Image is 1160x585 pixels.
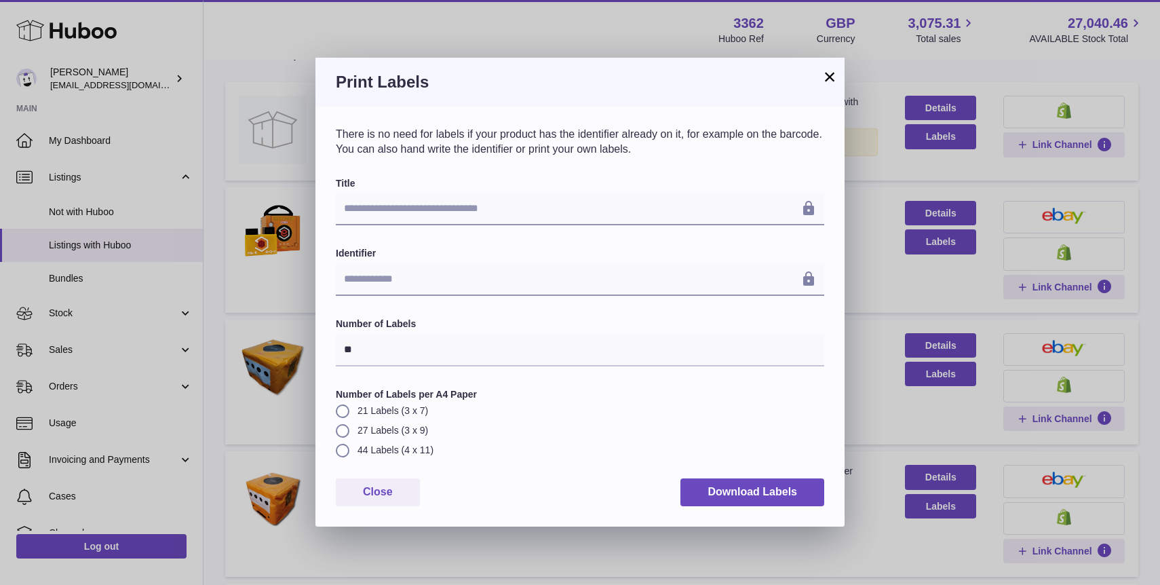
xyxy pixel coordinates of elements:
[336,444,824,457] label: 44 Labels (4 x 11)
[336,404,824,417] label: 21 Labels (3 x 7)
[336,318,824,331] label: Number of Labels
[336,127,824,156] p: There is no need for labels if your product has the identifier already on it, for example on the ...
[336,388,824,401] label: Number of Labels per A4 Paper
[336,424,824,437] label: 27 Labels (3 x 9)
[336,478,420,506] button: Close
[821,69,838,85] button: ×
[336,71,824,93] h3: Print Labels
[336,247,824,260] label: Identifier
[680,478,824,506] button: Download Labels
[336,177,824,190] label: Title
